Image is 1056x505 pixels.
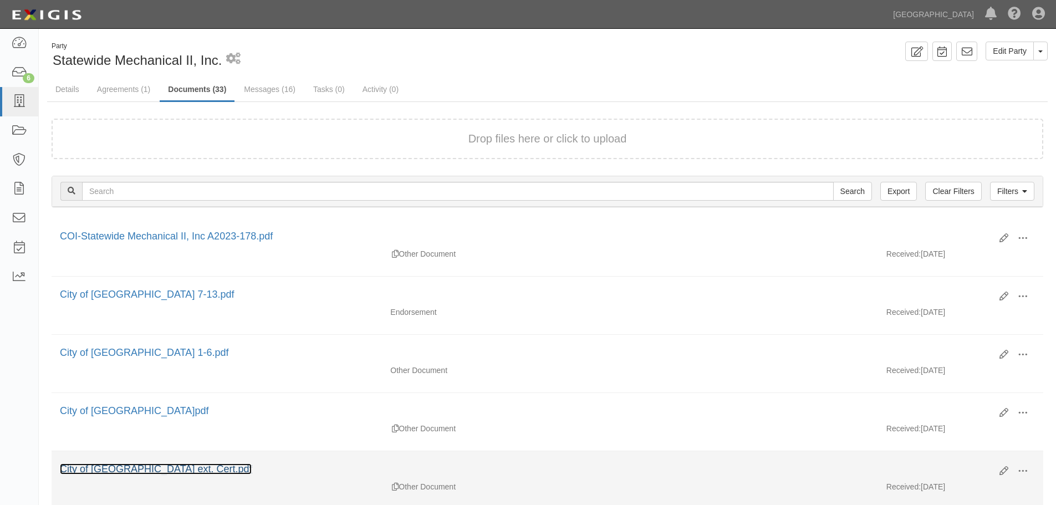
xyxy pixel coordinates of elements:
div: Duplicate [392,423,399,434]
a: Activity (0) [354,78,407,100]
div: Duplicate [392,481,399,492]
p: Received: [886,248,921,259]
span: Statewide Mechanical II, Inc. [53,53,222,68]
div: City of Chino Hills ext. Cert.pdf [60,462,991,477]
a: Documents (33) [160,78,234,102]
i: Help Center - Complianz [1008,8,1021,21]
a: City of [GEOGRAPHIC_DATA] ext. Cert.pdf [60,463,252,475]
a: City of [GEOGRAPHIC_DATA] 7-13.pdf [60,289,234,300]
a: Details [47,78,88,100]
a: COI-Statewide Mechanical II, Inc A2023-178.pdf [60,231,273,242]
div: Party [52,42,222,51]
div: City of Chino Hills 1-6.pdf [60,346,991,360]
a: Clear Filters [925,182,981,201]
div: COI-Statewide Mechanical II, Inc A2023-178.pdf [60,229,991,244]
input: Search [82,182,834,201]
div: Other Document [382,423,630,434]
i: 1 scheduled workflow [226,53,241,65]
a: City of [GEOGRAPHIC_DATA]pdf [60,405,208,416]
div: Endorsement [382,307,630,318]
div: [DATE] [878,307,1043,323]
p: Received: [886,307,921,318]
div: [DATE] [878,481,1043,498]
div: Effective - Expiration [630,248,878,249]
a: Edit Party [986,42,1034,60]
a: Tasks (0) [305,78,353,100]
img: logo-5460c22ac91f19d4615b14bd174203de0afe785f0fc80cf4dbbc73dc1793850b.png [8,5,85,25]
p: Received: [886,365,921,376]
div: [DATE] [878,248,1043,265]
input: Search [833,182,872,201]
p: Received: [886,423,921,434]
p: Received: [886,481,921,492]
a: City of [GEOGRAPHIC_DATA] 1-6.pdf [60,347,228,358]
div: Other Document [382,365,630,376]
a: [GEOGRAPHIC_DATA] [887,3,980,25]
div: [DATE] [878,365,1043,381]
div: Effective - Expiration [630,481,878,482]
a: Filters [990,182,1034,201]
div: Other Document [382,481,630,492]
div: Statewide Mechanical II, Inc. [47,42,539,70]
div: [DATE] [878,423,1043,440]
div: Duplicate [392,248,399,259]
button: Drop files here or click to upload [468,131,627,147]
div: 6 [23,73,34,83]
a: Agreements (1) [89,78,159,100]
div: City of Chino Hills 7-13.pdf [60,288,991,302]
a: Export [880,182,917,201]
div: Other Document [382,248,630,259]
a: Messages (16) [236,78,304,100]
div: City of Chino Hills.pdf [60,404,991,419]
